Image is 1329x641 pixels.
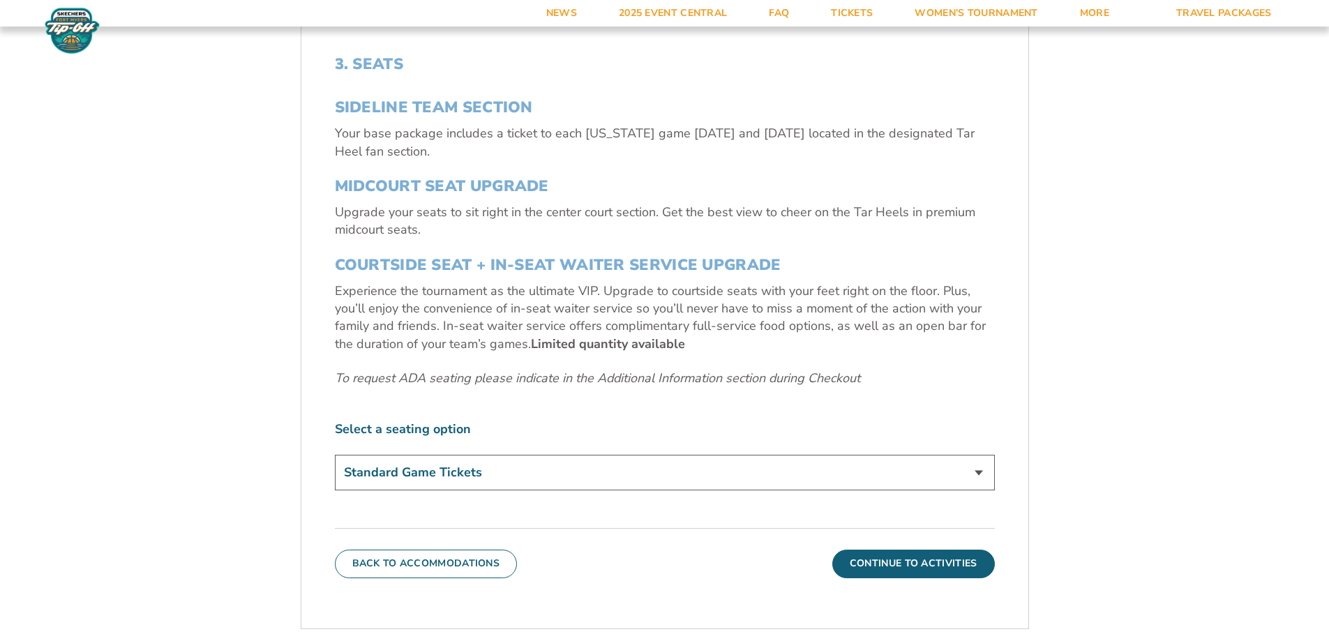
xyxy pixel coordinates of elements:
[531,335,685,352] b: Limited quantity available
[335,98,995,116] h3: SIDELINE TEAM SECTION
[335,204,995,239] p: Upgrade your seats to sit right in the center court section. Get the best view to cheer on the Ta...
[335,282,995,353] p: Experience the tournament as the ultimate VIP. Upgrade to courtside seats with your feet right on...
[832,550,995,578] button: Continue To Activities
[335,125,995,160] p: Your base package includes a ticket to each [US_STATE] game [DATE] and [DATE] located in the desi...
[335,256,995,274] h3: COURTSIDE SEAT + IN-SEAT WAITER SERVICE UPGRADE
[335,550,518,578] button: Back To Accommodations
[335,177,995,195] h3: MIDCOURT SEAT UPGRADE
[335,370,860,386] em: To request ADA seating please indicate in the Additional Information section during Checkout
[335,421,995,438] label: Select a seating option
[42,7,103,54] img: Fort Myers Tip-Off
[335,55,995,73] h2: 3. Seats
